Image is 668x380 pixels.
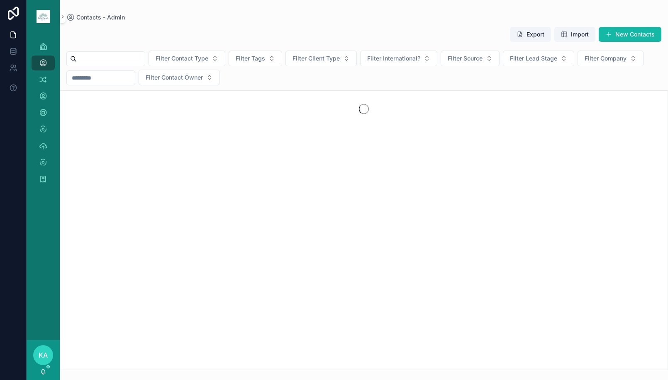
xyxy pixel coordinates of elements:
[146,73,203,82] span: Filter Contact Owner
[503,51,574,66] button: Select Button
[585,54,627,63] span: Filter Company
[360,51,437,66] button: Select Button
[448,54,483,63] span: Filter Source
[236,54,265,63] span: Filter Tags
[293,54,340,63] span: Filter Client Type
[37,10,50,23] img: App logo
[285,51,357,66] button: Select Button
[554,27,595,42] button: Import
[367,54,420,63] span: Filter International?
[76,13,125,22] span: Contacts - Admin
[571,30,589,39] span: Import
[39,350,48,360] span: KA
[156,54,208,63] span: Filter Contact Type
[599,27,661,42] button: New Contacts
[510,54,557,63] span: Filter Lead Stage
[441,51,500,66] button: Select Button
[66,13,125,22] a: Contacts - Admin
[229,51,282,66] button: Select Button
[27,33,60,197] div: scrollable content
[510,27,551,42] button: Export
[149,51,225,66] button: Select Button
[578,51,644,66] button: Select Button
[139,70,220,85] button: Select Button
